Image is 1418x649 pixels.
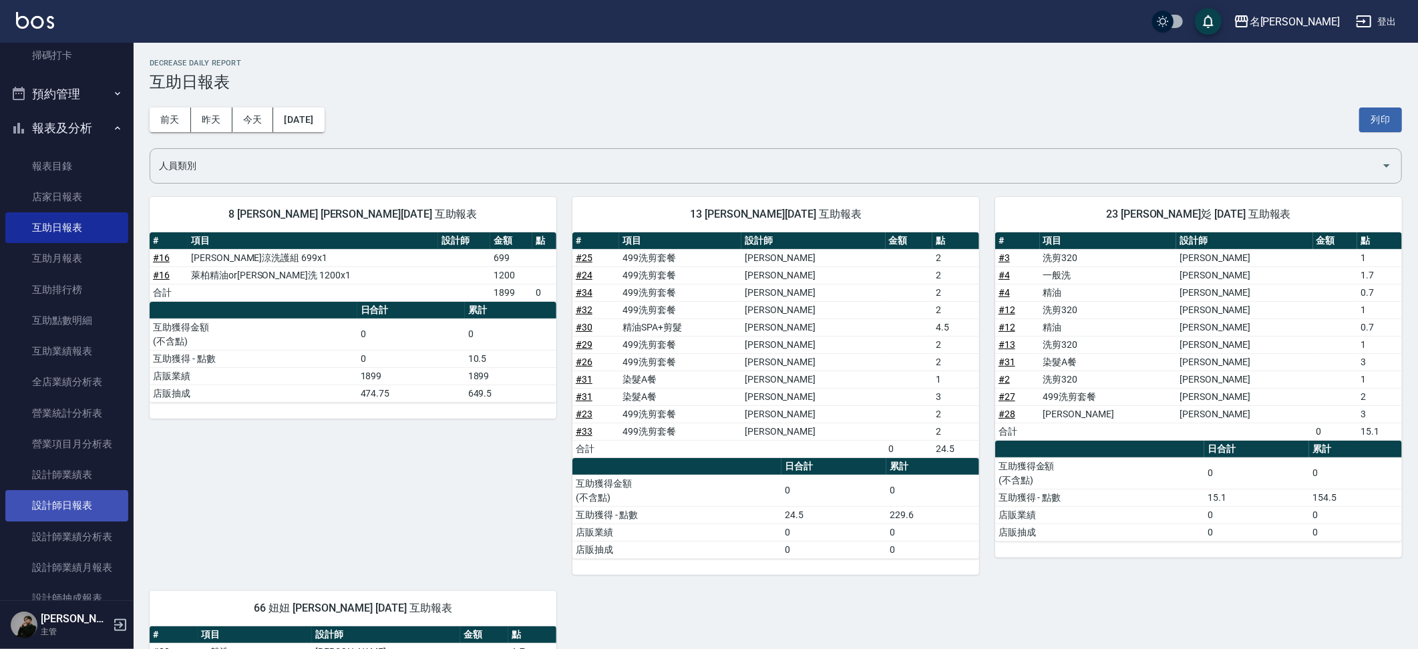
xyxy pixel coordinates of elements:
th: 設計師 [741,232,886,250]
a: 互助點數明細 [5,305,128,336]
th: # [572,232,619,250]
th: 金額 [1313,232,1358,250]
td: 499洗剪套餐 [619,353,741,371]
input: 人員名稱 [156,154,1376,178]
td: 店販抽成 [572,541,781,558]
td: 互助獲得金額 (不含點) [150,318,357,350]
th: 金額 [886,232,932,250]
th: 項目 [619,232,741,250]
a: #24 [576,270,592,280]
button: 今天 [232,107,274,132]
td: 染髮A餐 [619,371,741,388]
th: 點 [932,232,979,250]
a: 營業統計分析表 [5,398,128,429]
td: 24.5 [781,506,886,523]
th: # [150,626,198,644]
td: 店販抽成 [995,523,1204,541]
h2: Decrease Daily Report [150,59,1402,67]
td: 0 [1309,457,1402,489]
td: 合計 [150,284,188,301]
button: [DATE] [273,107,324,132]
td: 0 [886,475,979,506]
th: 點 [532,232,556,250]
th: 金額 [490,232,532,250]
a: #12 [999,304,1015,315]
a: 報表目錄 [5,151,128,182]
a: #31 [999,357,1015,367]
a: #31 [576,374,592,385]
td: 699 [490,249,532,266]
td: [PERSON_NAME] [741,336,886,353]
img: Logo [16,12,54,29]
td: 2 [932,301,979,318]
td: 499洗剪套餐 [619,301,741,318]
a: #2 [999,374,1010,385]
td: 店販抽成 [150,385,357,402]
td: 2 [932,405,979,423]
td: 洗剪320 [1040,371,1177,388]
button: 預約管理 [5,77,128,112]
td: [PERSON_NAME] [741,371,886,388]
td: 店販業績 [150,367,357,385]
a: #4 [999,287,1010,298]
td: [PERSON_NAME] [1176,405,1313,423]
td: 0 [886,523,979,541]
td: 2 [932,353,979,371]
td: 1899 [490,284,532,301]
button: 前天 [150,107,191,132]
td: 1899 [357,367,465,385]
button: 列印 [1359,107,1402,132]
td: 2 [932,249,979,266]
a: #26 [576,357,592,367]
td: 2 [932,266,979,284]
td: [PERSON_NAME] [741,266,886,284]
td: 4.5 [932,318,979,336]
td: [PERSON_NAME] [1176,301,1313,318]
td: 1899 [465,367,556,385]
td: 499洗剪套餐 [1040,388,1177,405]
td: 互助獲得金額 (不含點) [572,475,781,506]
button: 登出 [1351,9,1402,34]
h3: 互助日報表 [150,73,1402,91]
td: 0 [357,318,465,350]
td: 1 [1357,301,1402,318]
th: 日合計 [357,302,465,319]
td: 1 [1357,371,1402,388]
a: #13 [999,339,1015,350]
td: 499洗剪套餐 [619,405,741,423]
td: [PERSON_NAME]涼洗護組 699x1 [188,249,438,266]
td: [PERSON_NAME] [741,301,886,318]
td: 1 [932,371,979,388]
th: 點 [508,626,556,644]
th: 累計 [1309,441,1402,458]
td: 0.7 [1357,318,1402,336]
th: 項目 [188,232,438,250]
h5: [PERSON_NAME] [41,612,109,626]
td: 649.5 [465,385,556,402]
a: #31 [576,391,592,402]
a: #34 [576,287,592,298]
table: a dense table [572,458,979,559]
a: #28 [999,409,1015,419]
th: 金額 [460,626,508,644]
td: [PERSON_NAME] [741,423,886,440]
a: 設計師業績表 [5,459,128,490]
a: #23 [576,409,592,419]
button: save [1195,8,1222,35]
td: [PERSON_NAME] [741,405,886,423]
a: 互助月報表 [5,243,128,274]
td: 萊柏精油or[PERSON_NAME]洗 1200x1 [188,266,438,284]
td: 染髮A餐 [619,388,741,405]
td: [PERSON_NAME] [1176,318,1313,336]
td: 洗剪320 [1040,336,1177,353]
a: 營業項目月分析表 [5,429,128,459]
td: [PERSON_NAME] [1176,388,1313,405]
td: 洗剪320 [1040,249,1177,266]
td: 1200 [490,266,532,284]
td: 2 [932,423,979,440]
span: 66 妞妞 [PERSON_NAME] [DATE] 互助報表 [166,602,540,615]
table: a dense table [150,232,556,302]
span: 23 [PERSON_NAME]彣 [DATE] 互助報表 [1011,208,1386,221]
td: [PERSON_NAME] [1176,353,1313,371]
td: 154.5 [1309,489,1402,506]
